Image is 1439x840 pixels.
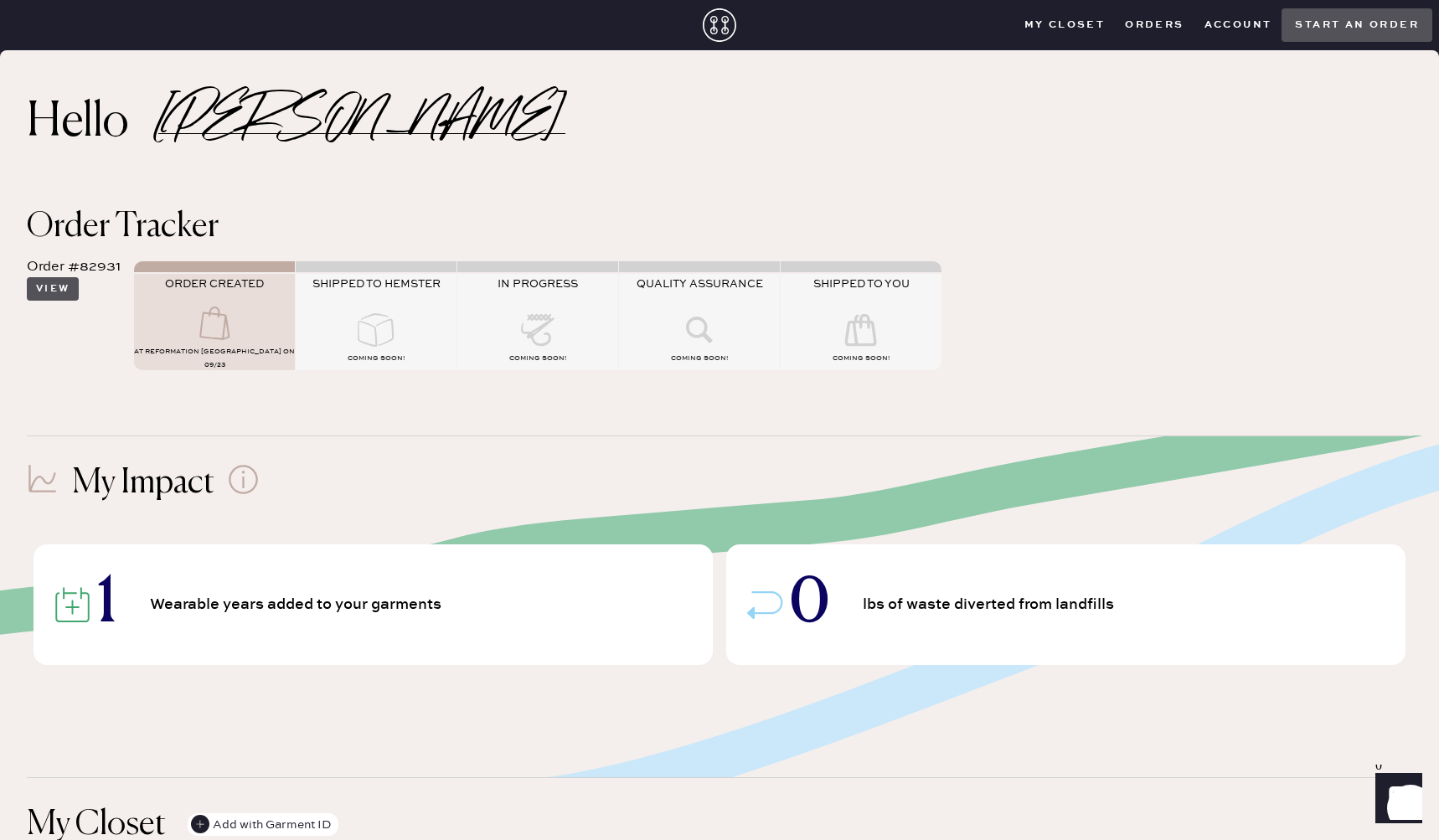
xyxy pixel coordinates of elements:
div: Add with Garment ID [191,813,332,837]
button: Start an order [1282,8,1432,42]
button: My Closet [1014,13,1116,38]
button: Account [1194,13,1282,38]
span: QUALITY ASSURANCE [637,277,763,291]
span: 0 [790,575,829,634]
button: View [27,277,79,301]
span: 1 [97,575,116,634]
span: COMING SOON! [348,354,405,363]
button: Orders [1115,13,1194,38]
iframe: Front Chat [1359,765,1431,837]
span: COMING SOON! [833,354,890,363]
h1: My Impact [72,463,214,503]
span: AT Reformation [GEOGRAPHIC_DATA] on 09/23 [134,348,295,369]
h2: [PERSON_NAME] [158,112,565,134]
span: ORDER CREATED [165,277,264,291]
span: COMING SOON! [509,354,566,363]
button: Add with Garment ID [188,813,338,836]
span: SHIPPED TO YOU [813,277,910,291]
span: SHIPPED TO HEMSTER [312,277,441,291]
span: IN PROGRESS [498,277,578,291]
span: Wearable years added to your garments [150,597,448,612]
span: Order Tracker [27,210,219,244]
span: lbs of waste diverted from landfills [863,597,1121,612]
div: Order #82931 [27,257,121,277]
h2: Hello [27,103,158,143]
span: COMING SOON! [671,354,728,363]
